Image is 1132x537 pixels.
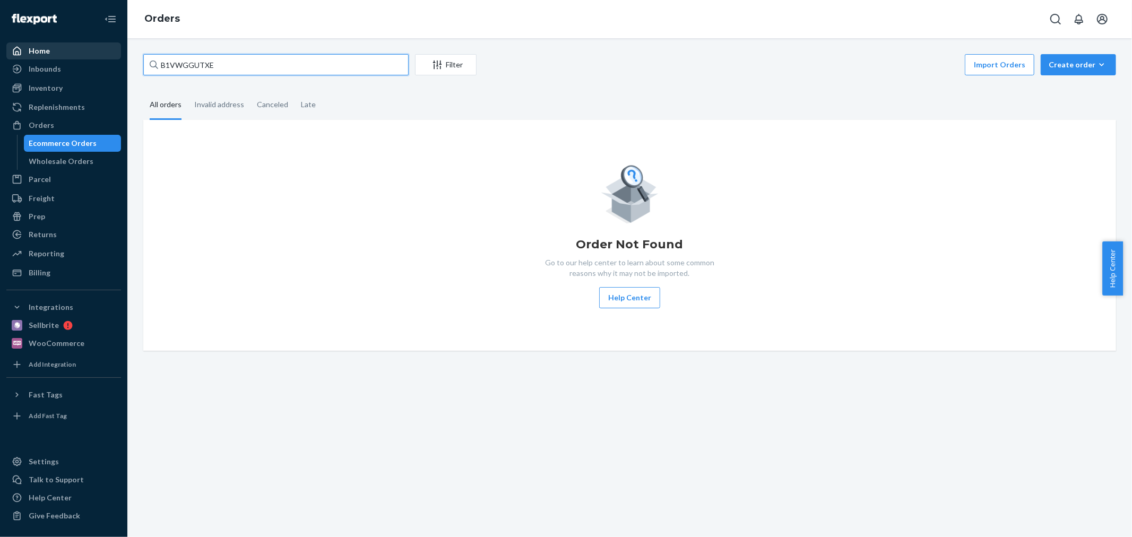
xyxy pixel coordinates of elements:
[6,245,121,262] a: Reporting
[12,14,57,24] img: Flexport logo
[29,64,61,74] div: Inbounds
[29,138,97,149] div: Ecommerce Orders
[1092,8,1113,30] button: Open account menu
[29,120,54,131] div: Orders
[301,91,316,118] div: Late
[6,317,121,334] a: Sellbrite
[29,83,63,93] div: Inventory
[29,267,50,278] div: Billing
[29,338,84,349] div: WooCommerce
[6,386,121,403] button: Fast Tags
[29,193,55,204] div: Freight
[6,80,121,97] a: Inventory
[601,162,659,223] img: Empty list
[29,156,94,167] div: Wholesale Orders
[6,453,121,470] a: Settings
[6,190,121,207] a: Freight
[136,4,188,34] ol: breadcrumbs
[415,54,477,75] button: Filter
[29,174,51,185] div: Parcel
[29,248,64,259] div: Reporting
[6,208,121,225] a: Prep
[257,91,288,118] div: Canceled
[1049,59,1108,70] div: Create order
[29,102,85,112] div: Replenishments
[576,236,684,253] h1: Order Not Found
[416,59,476,70] div: Filter
[6,408,121,425] a: Add Fast Tag
[29,360,76,369] div: Add Integration
[6,299,121,316] button: Integrations
[29,320,59,331] div: Sellbrite
[6,489,121,506] a: Help Center
[6,335,121,352] a: WooCommerce
[29,510,80,521] div: Give Feedback
[29,411,67,420] div: Add Fast Tag
[29,474,84,485] div: Talk to Support
[29,46,50,56] div: Home
[965,54,1034,75] button: Import Orders
[29,211,45,222] div: Prep
[1045,8,1066,30] button: Open Search Box
[29,229,57,240] div: Returns
[1102,241,1123,296] button: Help Center
[29,302,73,313] div: Integrations
[6,42,121,59] a: Home
[1068,8,1090,30] button: Open notifications
[6,117,121,134] a: Orders
[100,8,121,30] button: Close Navigation
[29,492,72,503] div: Help Center
[24,153,122,170] a: Wholesale Orders
[29,389,63,400] div: Fast Tags
[150,91,182,120] div: All orders
[6,171,121,188] a: Parcel
[6,356,121,373] a: Add Integration
[194,91,244,118] div: Invalid address
[143,54,409,75] input: Search orders
[24,135,122,152] a: Ecommerce Orders
[6,264,121,281] a: Billing
[537,257,723,279] p: Go to our help center to learn about some common reasons why it may not be imported.
[6,226,121,243] a: Returns
[6,471,121,488] a: Talk to Support
[599,287,660,308] button: Help Center
[144,13,180,24] a: Orders
[6,99,121,116] a: Replenishments
[6,507,121,524] button: Give Feedback
[29,456,59,467] div: Settings
[6,60,121,77] a: Inbounds
[1041,54,1116,75] button: Create order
